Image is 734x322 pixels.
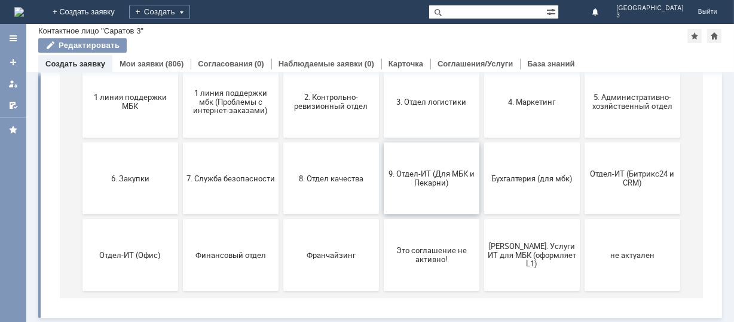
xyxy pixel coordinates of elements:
span: 9. Отдел-ИТ (Для МБК и Пекарни) [337,247,426,265]
button: 3. Отдел логистики [334,144,429,215]
button: 4. Маркетинг [434,144,530,215]
span: 3. Отдел логистики [337,175,426,184]
span: 1 линия поддержки мбк (Проблемы с интернет-заказами) [136,166,225,193]
button: Бухгалтерия (для мбк) [434,220,530,292]
a: Согласования [198,59,253,68]
div: (0) [255,59,264,68]
span: Отдел-ИТ (Битрикс24 и CRM) [538,247,626,265]
button: 1 линия поддержки МБК [32,144,128,215]
span: [GEOGRAPHIC_DATA] [616,5,684,12]
img: logo [14,7,24,17]
a: Наблюдаемые заявки [279,59,363,68]
label: Воспользуйтесь поиском [212,29,451,41]
span: Бухгалтерия (для мбк) [438,251,526,260]
button: 7. Служба безопасности [133,220,228,292]
span: 2. Контрольно-ревизионный отдел [237,171,325,189]
span: 4. Маркетинг [438,175,526,184]
span: 1 линия поддержки МБК [36,171,124,189]
a: Создать заявку [45,59,105,68]
span: 5. Административно-хозяйственный отдел [538,171,626,189]
button: 2. Контрольно-ревизионный отдел [233,144,329,215]
button: 8. Отдел качества [233,220,329,292]
div: Добавить в избранное [687,29,702,43]
button: 6. Закупки [32,220,128,292]
a: Перейти на домашнюю страницу [14,7,24,17]
span: 6. Закупки [36,251,124,260]
div: Создать [129,5,190,19]
input: Например, почта или справка [212,53,451,75]
a: Мои согласования [4,96,23,115]
div: (0) [365,59,374,68]
div: Контактное лицо "Саратов 3" [38,26,143,35]
span: 3 [616,12,684,19]
span: 8. Отдел качества [237,251,325,260]
div: Сделать домашней страницей [707,29,721,43]
button: 5. Административно-хозяйственный отдел [534,144,630,215]
header: Выберите тематику заявки [10,120,653,132]
button: 9. Отдел-ИТ (Для МБК и Пекарни) [334,220,429,292]
span: Расширенный поиск [546,5,558,17]
a: Мои заявки [120,59,164,68]
span: 7. Служба безопасности [136,251,225,260]
a: Соглашения/Услуги [438,59,513,68]
button: 1 линия поддержки мбк (Проблемы с интернет-заказами) [133,144,228,215]
a: Мои заявки [4,74,23,93]
a: Карточка [389,59,423,68]
button: Отдел-ИТ (Битрикс24 и CRM) [534,220,630,292]
div: (806) [166,59,183,68]
a: Создать заявку [4,53,23,72]
a: База знаний [527,59,574,68]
